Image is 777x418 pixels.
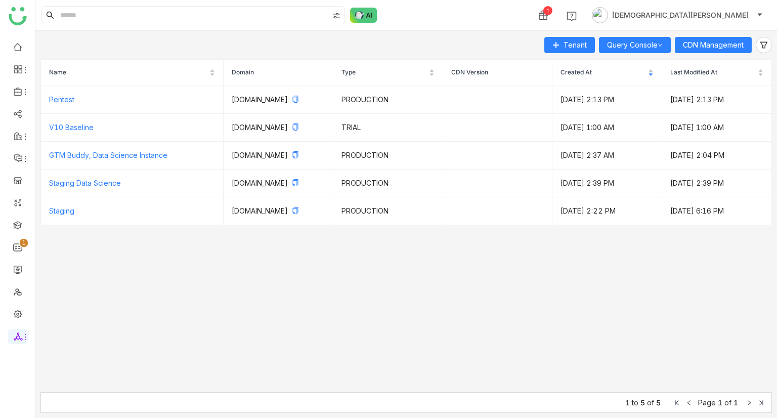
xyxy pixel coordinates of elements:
[9,7,27,25] img: logo
[733,398,738,407] span: 1
[552,86,662,114] td: [DATE] 2:13 PM
[232,94,325,105] p: [DOMAIN_NAME]
[552,142,662,170] td: [DATE] 2:37 AM
[592,7,608,23] img: avatar
[632,398,638,407] span: to
[590,7,765,23] button: [DEMOGRAPHIC_DATA][PERSON_NAME]
[333,170,443,197] td: PRODUCTION
[607,40,663,49] a: Query Console
[49,95,74,104] a: Pentest
[662,170,772,197] td: [DATE] 2:39 PM
[232,150,325,161] p: [DOMAIN_NAME]
[599,37,671,53] button: Query Console
[49,179,121,187] a: Staging Data Science
[350,8,377,23] img: ask-buddy-normal.svg
[49,206,74,215] a: Staging
[662,114,772,142] td: [DATE] 1:00 AM
[443,60,553,86] th: CDN Version
[552,170,662,197] td: [DATE] 2:39 PM
[543,6,552,15] div: 1
[22,238,26,248] p: 1
[49,123,94,132] a: V10 Baseline
[333,114,443,142] td: TRIAL
[552,197,662,225] td: [DATE] 2:22 PM
[647,398,654,407] span: of
[552,114,662,142] td: [DATE] 1:00 AM
[612,10,749,21] span: [DEMOGRAPHIC_DATA][PERSON_NAME]
[567,11,577,21] img: help.svg
[675,37,752,53] button: CDN Management
[564,39,587,51] span: Tenant
[625,398,630,407] span: 1
[683,39,744,51] span: CDN Management
[49,151,167,159] a: GTM Buddy, Data Science Instance
[656,398,661,407] span: 5
[662,142,772,170] td: [DATE] 2:04 PM
[724,398,731,407] span: of
[662,197,772,225] td: [DATE] 6:16 PM
[640,398,645,407] span: 5
[333,142,443,170] td: PRODUCTION
[333,86,443,114] td: PRODUCTION
[232,122,325,133] p: [DOMAIN_NAME]
[332,12,340,20] img: search-type.svg
[224,60,333,86] th: Domain
[232,205,325,217] p: [DOMAIN_NAME]
[333,197,443,225] td: PRODUCTION
[698,398,716,407] span: Page
[662,86,772,114] td: [DATE] 2:13 PM
[544,37,595,53] button: Tenant
[232,178,325,189] p: [DOMAIN_NAME]
[718,398,722,407] span: 1
[20,239,28,247] nz-badge-sup: 1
